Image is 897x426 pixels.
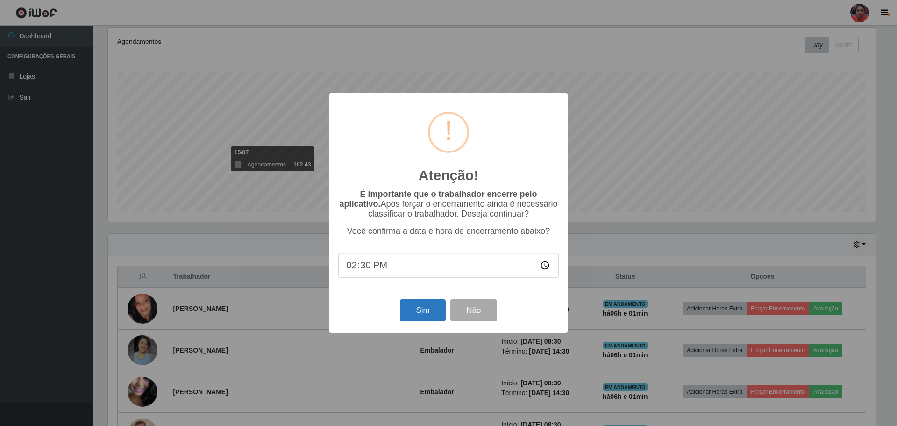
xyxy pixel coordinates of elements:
button: Sim [400,299,445,321]
b: É importante que o trabalhador encerre pelo aplicativo. [339,189,537,209]
p: Após forçar o encerramento ainda é necessário classificar o trabalhador. Deseja continuar? [338,189,559,219]
p: Você confirma a data e hora de encerramento abaixo? [338,226,559,236]
button: Não [450,299,497,321]
h2: Atenção! [419,167,478,184]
